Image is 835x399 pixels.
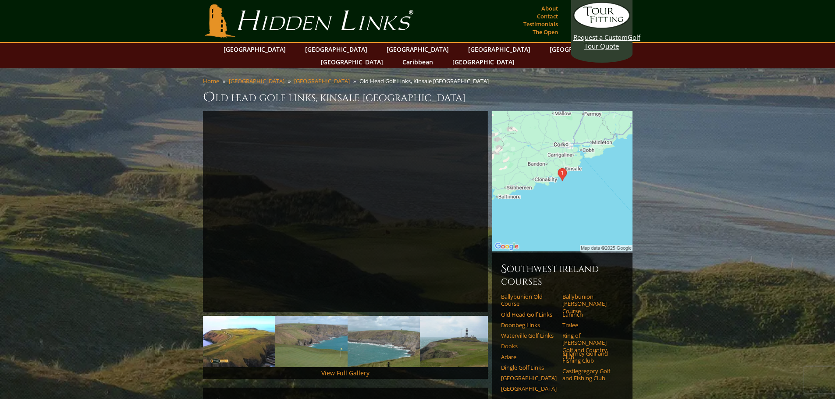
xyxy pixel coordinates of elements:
li: Old Head Golf Links, Kinsale [GEOGRAPHIC_DATA] [359,77,492,85]
h6: Southwest Ireland Courses [501,262,624,288]
a: [GEOGRAPHIC_DATA] [501,374,557,381]
a: [GEOGRAPHIC_DATA] [501,385,557,392]
a: Lahinch [562,311,618,318]
a: Home [203,77,219,85]
a: [GEOGRAPHIC_DATA] [316,56,387,68]
a: [GEOGRAPHIC_DATA] [219,43,290,56]
a: [GEOGRAPHIC_DATA] [448,56,519,68]
a: About [539,2,560,14]
a: Castlegregory Golf and Fishing Club [562,367,618,382]
a: Waterville Golf Links [501,332,557,339]
a: Caribbean [398,56,437,68]
a: [GEOGRAPHIC_DATA] [464,43,535,56]
a: Tralee [562,321,618,328]
a: Request a CustomGolf Tour Quote [573,2,630,50]
a: Ballybunion [PERSON_NAME] Course [562,293,618,314]
a: Dingle Golf Links [501,364,557,371]
span: Request a Custom [573,33,628,42]
a: Dooks [501,343,557,350]
h1: Old Head Golf Links, Kinsale [GEOGRAPHIC_DATA] [203,88,632,106]
a: Ballybunion Old Course [501,293,557,307]
a: The Open [530,26,560,38]
a: Contact [535,10,560,22]
a: Old Head Golf Links [501,311,557,318]
a: Killarney Golf and Fishing Club [562,350,618,364]
a: [GEOGRAPHIC_DATA] [301,43,372,56]
a: Doonbeg Links [501,321,557,328]
a: Adare [501,353,557,360]
a: [GEOGRAPHIC_DATA] [545,43,616,56]
a: View Full Gallery [321,369,370,377]
a: [GEOGRAPHIC_DATA] [382,43,453,56]
a: [GEOGRAPHIC_DATA] [229,77,284,85]
a: [GEOGRAPHIC_DATA] [294,77,350,85]
img: Google Map of Old Head Golf Links, Kinsale, Ireland [492,111,632,251]
a: Testimonials [521,18,560,30]
a: Ring of [PERSON_NAME] Golf and Country Club [562,332,618,360]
